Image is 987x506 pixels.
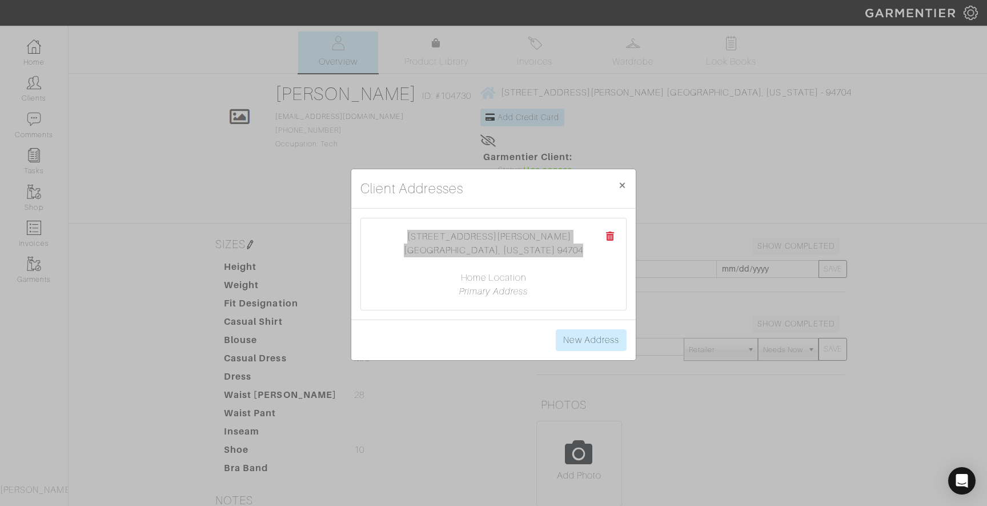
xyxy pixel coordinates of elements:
[948,467,976,495] div: Open Intercom Messenger
[459,286,528,297] i: Primary Address
[407,232,571,242] a: [STREET_ADDRESS][PERSON_NAME]
[360,178,463,199] h4: Client Addresses
[556,329,627,351] a: New Address
[618,177,627,193] span: ×
[372,230,615,298] center: [GEOGRAPHIC_DATA], [US_STATE] 94704 Home Location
